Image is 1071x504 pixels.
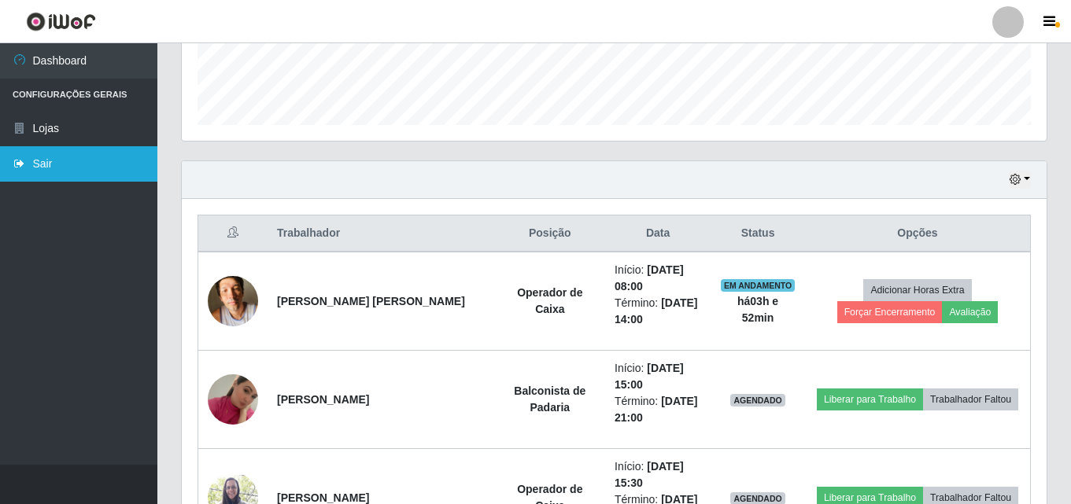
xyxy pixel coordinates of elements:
li: Início: [615,262,701,295]
strong: [PERSON_NAME] [277,491,369,504]
li: Término: [615,393,701,426]
strong: Operador de Caixa [517,286,582,315]
strong: há 03 h e 52 min [737,295,778,324]
span: AGENDADO [730,394,785,407]
button: Avaliação [942,301,998,323]
img: CoreUI Logo [26,12,96,31]
th: Data [605,215,711,252]
button: Liberar para Trabalho [817,388,923,410]
time: [DATE] 15:30 [615,460,684,489]
span: EM ANDAMENTO [721,279,796,292]
strong: [PERSON_NAME] [277,393,369,406]
strong: [PERSON_NAME] [PERSON_NAME] [277,295,465,307]
th: Posição [495,215,605,252]
button: Adicionar Horas Extra [863,279,971,301]
time: [DATE] 15:00 [615,362,684,391]
li: Término: [615,295,701,328]
th: Trabalhador [268,215,495,252]
button: Trabalhador Faltou [923,388,1018,410]
time: [DATE] 08:00 [615,263,684,292]
button: Forçar Encerramento [837,301,943,323]
th: Status [711,215,805,252]
strong: Balconista de Padaria [514,384,585,414]
li: Início: [615,360,701,393]
li: Início: [615,458,701,491]
img: 1705784966406.jpeg [208,267,258,334]
th: Opções [805,215,1031,252]
img: 1741890042510.jpeg [208,355,258,444]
